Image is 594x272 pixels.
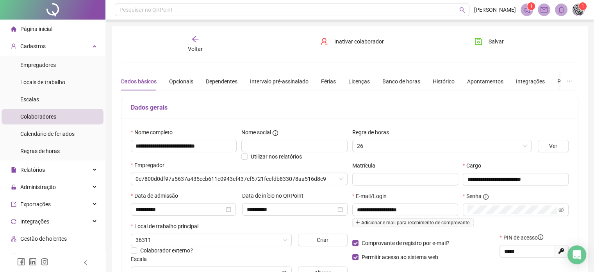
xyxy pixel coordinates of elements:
[469,35,510,48] button: Salvar
[20,26,52,32] span: Página inicial
[11,167,16,173] span: file
[352,218,474,227] span: Adicionar e-mail para recebimento de comprovante.
[273,130,278,136] span: info-circle
[20,113,56,120] span: Colaboradores
[20,167,45,173] span: Relatórios
[298,234,348,246] button: Criar
[516,77,545,86] div: Integrações
[474,5,516,14] span: [PERSON_NAME]
[136,173,343,185] span: 0c7800d0df97a5637a435ecb611e0943ef437cf5721feefdb833078aa516d8c9
[558,6,565,13] span: bell
[549,142,557,150] span: Ver
[466,192,482,200] span: Senha
[538,140,569,152] button: Ver
[527,2,535,10] sup: 1
[140,247,193,254] span: Colaborador externo?
[20,184,56,190] span: Administração
[188,46,203,52] span: Voltar
[11,236,16,241] span: apartment
[11,219,16,224] span: sync
[352,161,380,170] label: Matrícula
[348,77,370,86] div: Licenças
[241,128,271,137] span: Nome social
[459,7,465,13] span: search
[357,140,527,152] span: 26
[567,245,586,264] div: Open Intercom Messenger
[467,77,503,86] div: Apontamentos
[530,4,533,9] span: 1
[11,43,16,49] span: user-add
[242,191,309,200] label: Data de início no QRPoint
[131,222,203,231] label: Local de trabalho principal
[20,201,51,207] span: Exportações
[558,207,564,213] span: eye-invisible
[20,218,49,225] span: Integrações
[131,191,183,200] label: Data de admissão
[20,131,75,137] span: Calendário de feriados
[136,234,287,246] span: 36311
[11,26,16,32] span: home
[131,255,152,263] label: Escala
[352,192,392,200] label: E-mail/Login
[131,161,169,169] label: Empregador
[362,254,438,260] span: Permitir acesso ao sistema web
[41,258,48,266] span: instagram
[573,4,584,16] img: 67162
[433,77,455,86] div: Histórico
[474,38,482,45] span: save
[20,79,65,85] span: Locais de trabalho
[29,258,37,266] span: linkedin
[382,77,420,86] div: Banco de horas
[352,128,394,137] label: Regra de horas
[538,234,543,240] span: info-circle
[11,202,16,207] span: export
[483,194,489,200] span: info-circle
[567,78,572,84] span: ellipsis
[20,253,52,259] span: Aceite de uso
[191,35,199,43] span: arrow-left
[169,77,193,86] div: Opcionais
[11,184,16,190] span: lock
[582,4,584,9] span: 1
[121,77,157,86] div: Dados básicos
[131,128,178,137] label: Nome completo
[83,260,88,265] span: left
[20,96,39,103] span: Escalas
[206,77,237,86] div: Dependentes
[20,148,60,154] span: Regras de horas
[20,43,46,49] span: Cadastros
[251,153,302,160] span: Utilizar nos relatórios
[557,77,588,86] div: Preferências
[320,38,328,45] span: user-delete
[321,77,336,86] div: Férias
[20,62,56,68] span: Empregadores
[317,236,328,244] span: Criar
[503,233,543,242] span: PIN de acesso
[560,72,578,90] button: ellipsis
[523,6,530,13] span: notification
[250,77,309,86] div: Intervalo pré-assinalado
[362,240,450,246] span: Comprovante de registro por e-mail?
[17,258,25,266] span: facebook
[540,6,548,13] span: mail
[579,2,587,10] sup: Atualize o seu contato no menu Meus Dados
[20,236,67,242] span: Gestão de holerites
[131,103,569,112] h5: Dados gerais
[489,37,504,46] span: Salvar
[463,161,486,170] label: Cargo
[314,35,390,48] button: Inativar colaborador
[355,220,360,225] span: plus
[334,37,384,46] span: Inativar colaborador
